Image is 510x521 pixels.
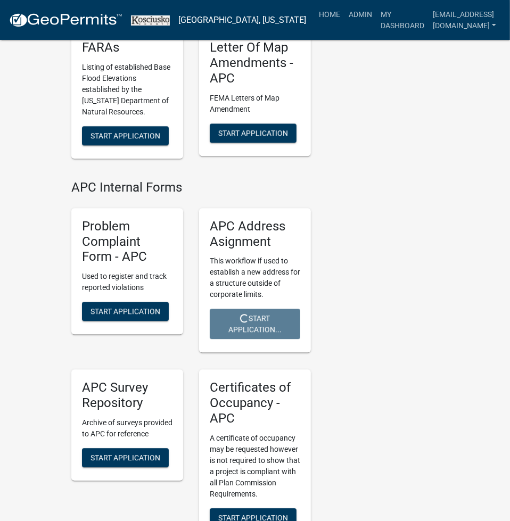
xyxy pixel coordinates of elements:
[82,219,172,264] h5: Problem Complaint Form - APC
[82,126,169,145] button: Start Application
[82,302,169,321] button: Start Application
[82,62,172,118] p: Listing of established Base Flood Elevations established by the [US_STATE] Department of Natural ...
[82,40,172,55] h5: FARAs
[210,380,300,426] h5: Certificates of Occupancy - APC
[218,128,288,137] span: Start Application
[429,4,501,36] a: [EMAIL_ADDRESS][DOMAIN_NAME]
[210,123,297,143] button: Start Application
[82,417,172,440] p: Archive of surveys provided to APC for reference
[91,307,160,316] span: Start Application
[376,4,429,36] a: My Dashboard
[82,380,172,411] h5: APC Survey Repository
[82,271,172,293] p: Used to register and track reported violations
[82,448,169,467] button: Start Application
[210,255,300,300] p: This workflow if used to establish a new address for a structure outside of corporate limits.
[210,433,300,500] p: A certificate of occupancy may be requested however is not required to show that a project is com...
[344,4,376,24] a: Admin
[178,11,306,29] a: [GEOGRAPHIC_DATA], [US_STATE]
[131,15,170,26] img: Kosciusko County, Indiana
[210,93,300,115] p: FEMA Letters of Map Amendment
[210,309,300,339] button: Start Application...
[91,131,160,139] span: Start Application
[71,180,311,195] h4: APC Internal Forms
[210,40,300,86] h5: Letter Of Map Amendments - APC
[210,219,300,250] h5: APC Address Asignment
[91,453,160,461] span: Start Application
[228,314,282,334] span: Start Application...
[315,4,344,24] a: Home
